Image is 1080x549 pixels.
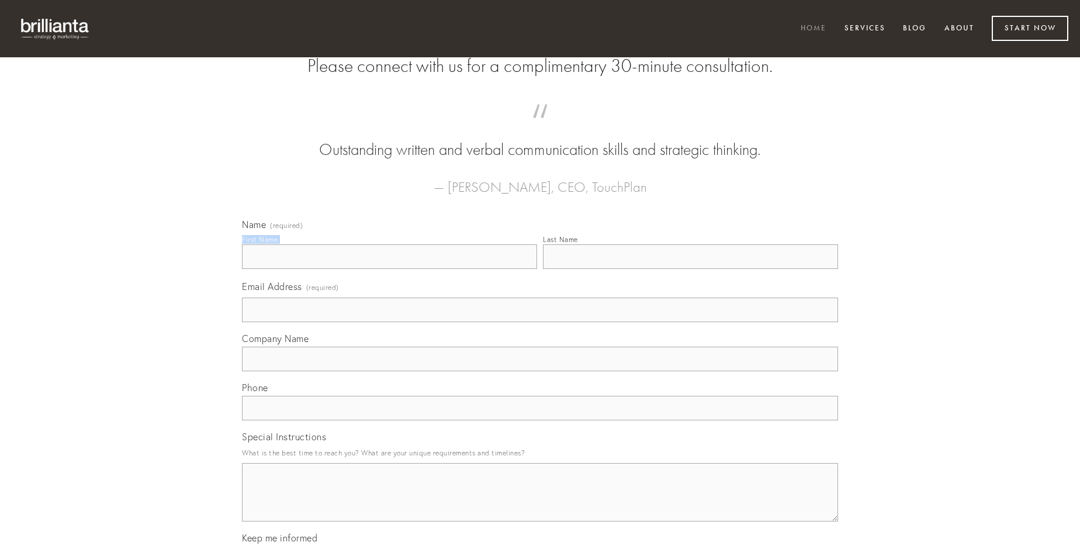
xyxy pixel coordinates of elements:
[242,281,302,292] span: Email Address
[242,333,309,344] span: Company Name
[895,19,934,39] a: Blog
[543,235,578,244] div: Last Name
[242,219,266,230] span: Name
[242,382,268,393] span: Phone
[242,532,317,544] span: Keep me informed
[270,222,303,229] span: (required)
[242,235,278,244] div: First Name
[837,19,893,39] a: Services
[992,16,1068,41] a: Start Now
[242,445,838,461] p: What is the best time to reach you? What are your unique requirements and timelines?
[937,19,982,39] a: About
[242,55,838,77] h2: Please connect with us for a complimentary 30-minute consultation.
[261,161,819,199] figcaption: — [PERSON_NAME], CEO, TouchPlan
[261,116,819,139] span: “
[306,279,339,295] span: (required)
[261,116,819,161] blockquote: Outstanding written and verbal communication skills and strategic thinking.
[242,431,326,443] span: Special Instructions
[793,19,834,39] a: Home
[12,12,99,46] img: brillianta - research, strategy, marketing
